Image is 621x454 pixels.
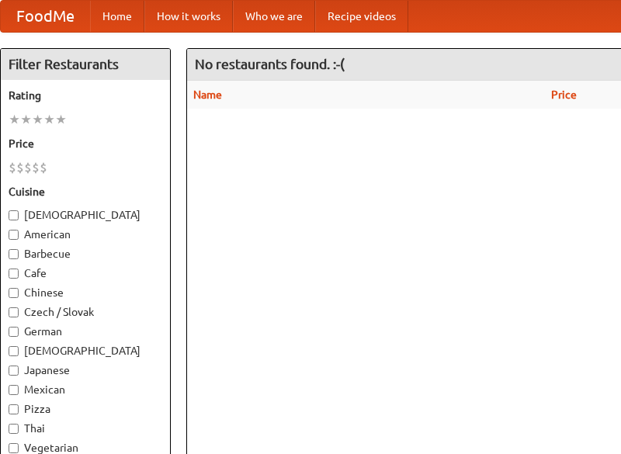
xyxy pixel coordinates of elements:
li: ★ [43,111,55,128]
input: Chinese [9,288,19,298]
ng-pluralize: No restaurants found. :-( [195,57,345,71]
input: Cafe [9,269,19,279]
a: Name [193,88,222,101]
label: Pizza [9,401,162,417]
h4: Filter Restaurants [1,49,170,80]
label: German [9,324,162,339]
a: Price [551,88,577,101]
input: Barbecue [9,249,19,259]
label: Japanese [9,362,162,378]
li: ★ [9,111,20,128]
li: $ [9,159,16,176]
label: Chinese [9,285,162,300]
li: ★ [32,111,43,128]
li: $ [16,159,24,176]
input: [DEMOGRAPHIC_DATA] [9,210,19,220]
input: American [9,230,19,240]
a: Home [90,1,144,32]
a: Who we are [233,1,315,32]
label: Cafe [9,265,162,281]
input: Vegetarian [9,443,19,453]
input: Mexican [9,385,19,395]
label: [DEMOGRAPHIC_DATA] [9,207,162,223]
li: ★ [55,111,67,128]
input: Thai [9,424,19,434]
label: Mexican [9,382,162,397]
a: Recipe videos [315,1,408,32]
li: $ [32,159,40,176]
li: $ [40,159,47,176]
li: ★ [20,111,32,128]
input: German [9,327,19,337]
input: Czech / Slovak [9,307,19,317]
a: How it works [144,1,233,32]
input: Japanese [9,366,19,376]
label: Barbecue [9,246,162,262]
label: [DEMOGRAPHIC_DATA] [9,343,162,359]
label: Thai [9,421,162,436]
input: [DEMOGRAPHIC_DATA] [9,346,19,356]
h5: Rating [9,88,162,103]
h5: Price [9,136,162,151]
label: American [9,227,162,242]
a: FoodMe [1,1,90,32]
input: Pizza [9,404,19,414]
label: Czech / Slovak [9,304,162,320]
h5: Cuisine [9,184,162,199]
li: $ [24,159,32,176]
